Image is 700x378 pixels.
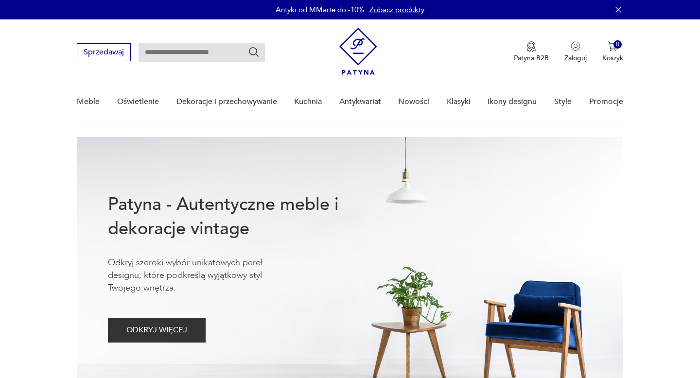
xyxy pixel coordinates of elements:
[108,257,293,294] p: Odkryj szeroki wybór unikatowych pereł designu, które podkreślą wyjątkowy styl Twojego wnętrza.
[526,41,536,52] img: Ikona medalu
[488,83,537,120] a: Ikony designu
[514,41,549,63] a: Ikona medaluPatyna B2B
[514,53,549,63] p: Patyna B2B
[589,83,623,120] a: Promocje
[108,318,206,343] button: ODKRYJ WIĘCEJ
[608,41,617,51] img: Ikona koszyka
[602,41,623,63] button: 0Koszyk
[248,46,260,58] button: Szukaj
[77,50,131,56] a: Sprzedawaj
[176,83,277,120] a: Dekoracje i przechowywanie
[564,41,587,63] button: Zaloguj
[77,43,131,61] button: Sprzedawaj
[564,53,587,63] p: Zaloguj
[398,83,429,120] a: Nowości
[294,83,322,120] a: Kuchnia
[276,5,365,15] p: Antyki od MMarte do -10%
[117,83,159,120] a: Oświetlenie
[571,41,580,51] img: Ikonka użytkownika
[108,327,206,334] a: ODKRYJ WIĘCEJ
[77,83,100,120] a: Meble
[339,83,381,120] a: Antykwariat
[339,28,377,75] img: Patyna - sklep z meblami i dekoracjami vintage
[108,192,370,241] h1: Patyna - Autentyczne meble i dekoracje vintage
[554,83,572,120] a: Style
[613,40,622,49] div: 0
[602,53,623,63] p: Koszyk
[447,83,471,120] a: Klasyki
[369,5,424,15] a: Zobacz produkty
[514,41,549,63] button: Patyna B2B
